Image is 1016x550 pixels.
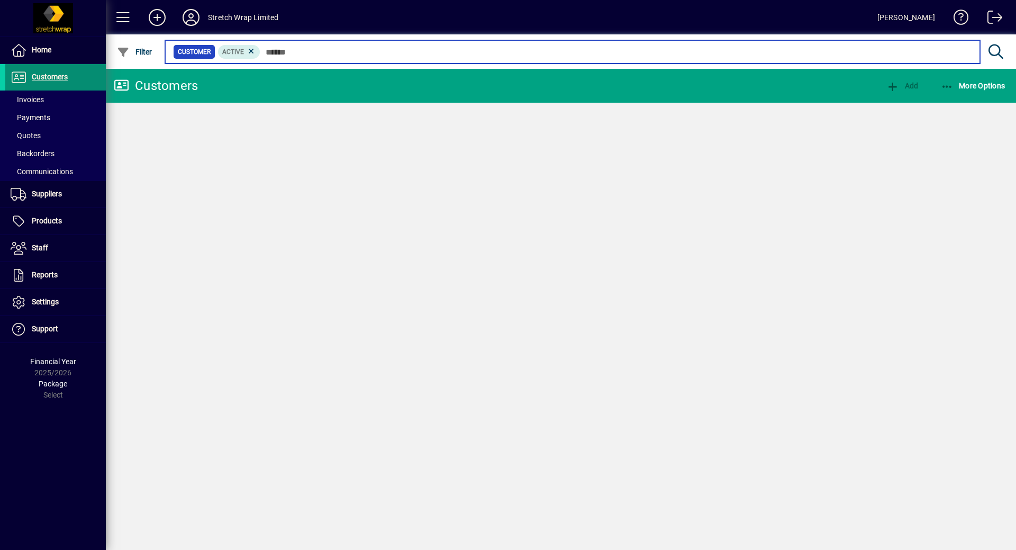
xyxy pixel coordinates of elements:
[32,271,58,279] span: Reports
[5,181,106,208] a: Suppliers
[32,46,51,54] span: Home
[5,145,106,163] a: Backorders
[11,167,73,176] span: Communications
[5,163,106,181] a: Communications
[178,47,211,57] span: Customer
[938,76,1008,95] button: More Options
[218,45,260,59] mat-chip: Activation Status: Active
[32,244,48,252] span: Staff
[877,9,935,26] div: [PERSON_NAME]
[114,77,198,94] div: Customers
[5,289,106,315] a: Settings
[32,217,62,225] span: Products
[5,208,106,235] a: Products
[5,109,106,127] a: Payments
[11,149,55,158] span: Backorders
[11,95,44,104] span: Invoices
[174,8,208,27] button: Profile
[222,48,244,56] span: Active
[39,380,67,388] span: Package
[32,190,62,198] span: Suppliers
[884,76,921,95] button: Add
[208,9,279,26] div: Stretch Wrap Limited
[11,113,50,122] span: Payments
[5,235,106,262] a: Staff
[32,297,59,306] span: Settings
[5,37,106,64] a: Home
[979,2,1003,37] a: Logout
[886,82,918,90] span: Add
[32,324,58,333] span: Support
[5,91,106,109] a: Invoices
[114,42,155,61] button: Filter
[11,131,41,140] span: Quotes
[32,73,68,81] span: Customers
[5,316,106,342] a: Support
[5,127,106,145] a: Quotes
[941,82,1005,90] span: More Options
[140,8,174,27] button: Add
[5,262,106,288] a: Reports
[30,357,76,366] span: Financial Year
[117,48,152,56] span: Filter
[946,2,969,37] a: Knowledge Base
